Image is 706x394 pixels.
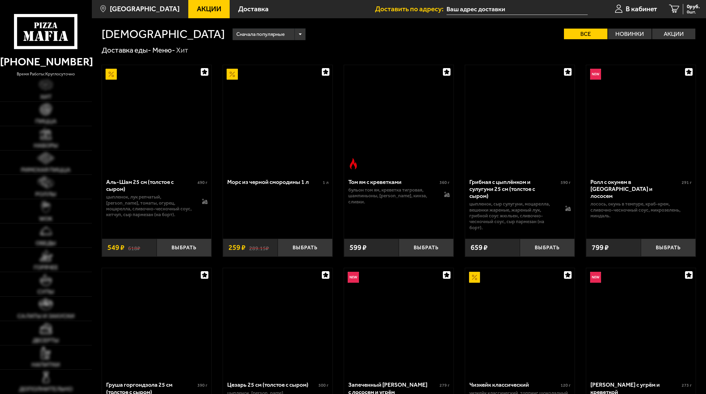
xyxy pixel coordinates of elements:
s: 289.15 ₽ [249,244,269,251]
div: Ролл с окунем в [GEOGRAPHIC_DATA] и лососем [590,178,680,200]
button: Выбрать [641,239,696,257]
h1: [DEMOGRAPHIC_DATA] [102,28,225,40]
label: Акции [652,29,696,39]
span: В кабинет [626,5,657,12]
a: НовинкаРолл с окунем в темпуре и лососем [586,65,696,173]
button: Выбрать [157,239,211,257]
span: 590 г [561,180,571,185]
span: Пицца [35,118,57,124]
a: Доставка еды- [102,46,151,54]
span: Доставить по адресу: [375,5,447,12]
span: [GEOGRAPHIC_DATA] [110,5,180,12]
div: Аль-Шам 25 см (толстое с сыром) [106,178,196,192]
span: Доставка [238,5,269,12]
span: Наборы [34,143,58,148]
img: Острое блюдо [348,158,359,169]
span: Дополнительно [19,386,73,392]
span: 0 шт. [687,10,700,14]
div: Грибная с цыплёнком и сулугуни 25 см (толстое с сыром) [469,178,559,200]
span: 799 ₽ [592,244,609,251]
button: Выбрать [399,239,454,257]
span: 599 ₽ [350,244,367,251]
span: Хит [40,94,52,100]
img: Новинка [590,272,601,283]
span: Римская пицца [21,167,71,173]
a: НовинкаРолл Калипсо с угрём и креветкой [586,268,696,376]
label: Новинки [608,29,652,39]
div: Том ям с креветками [348,178,438,185]
input: Ваш адрес доставки [447,4,588,15]
span: 659 ₽ [471,244,488,251]
p: цыпленок, лук репчатый, [PERSON_NAME], томаты, огурец, моцарелла, сливочно-чесночный соус, кетчуп... [106,194,195,217]
s: 618 ₽ [128,244,140,251]
a: НовинкаЗапеченный ролл Гурмэ с лососем и угрём [344,268,454,376]
a: АкционныйАль-Шам 25 см (толстое с сыром) [102,65,211,173]
p: бульон том ям, креветка тигровая, шампиньоны, [PERSON_NAME], кинза, сливки. [348,187,437,205]
span: Акции [197,5,221,12]
span: Салаты и закуски [17,313,75,319]
a: АкционныйЧизкейк классический [465,268,575,376]
span: Роллы [35,191,56,197]
span: 390 г [197,383,207,388]
p: лосось, окунь в темпуре, краб-крем, сливочно-чесночный соус, микрозелень, миндаль. [590,201,692,219]
a: АкционныйМорс из черной смородины 1 л [223,65,332,173]
button: Выбрать [520,239,575,257]
span: 279 г [440,383,450,388]
span: 500 г [318,383,329,388]
a: Цезарь 25 см (толстое с сыром) [223,268,332,376]
a: Острое блюдоТом ям с креветками [344,65,454,173]
span: WOK [39,216,53,222]
a: Меню- [152,46,175,54]
span: Обеды [36,240,56,246]
span: 0 руб. [687,4,700,9]
img: Акционный [227,69,238,80]
div: Хит [176,45,188,55]
span: Десерты [33,337,59,343]
span: 490 г [197,180,207,185]
button: Выбрать [278,239,332,257]
span: Напитки [32,362,60,368]
span: 360 г [440,180,450,185]
span: 259 ₽ [228,244,245,251]
a: Груша горгондзола 25 см (толстое с сыром) [102,268,211,376]
img: Акционный [106,69,117,80]
span: Сначала популярные [236,27,285,41]
img: Акционный [469,272,480,283]
span: 1 л [323,180,329,185]
p: цыпленок, сыр сулугуни, моцарелла, вешенки жареные, жареный лук, грибной соус Жюльен, сливочно-че... [469,201,558,230]
span: Горячее [34,264,58,270]
div: Цезарь 25 см (толстое с сыром) [227,381,317,388]
label: Все [564,29,607,39]
span: 549 ₽ [107,244,124,251]
img: Новинка [590,69,601,80]
span: 273 г [682,383,692,388]
div: Морс из черной смородины 1 л [227,178,321,185]
div: Чизкейк классический [469,381,559,388]
a: Грибная с цыплёнком и сулугуни 25 см (толстое с сыром) [465,65,575,173]
span: 291 г [682,180,692,185]
span: 120 г [561,383,571,388]
img: Новинка [348,272,359,283]
span: Супы [37,289,54,295]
